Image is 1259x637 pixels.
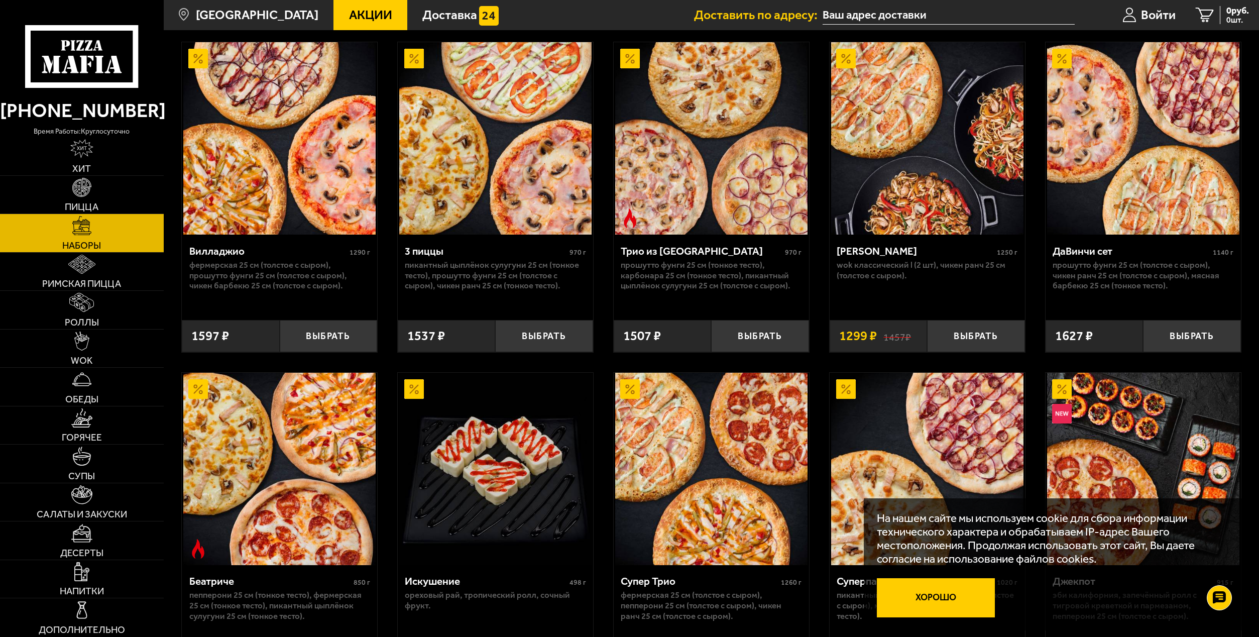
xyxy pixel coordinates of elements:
[37,509,127,519] span: Салаты и закуски
[188,49,208,68] img: Акционный
[405,245,566,257] div: 3 пиццы
[621,245,782,257] div: Трио из [GEOGRAPHIC_DATA]
[68,471,95,481] span: Супы
[65,317,99,327] span: Роллы
[877,578,995,617] button: Хорошо
[830,373,1025,565] a: АкционныйСуперпара
[621,260,802,291] p: Прошутто Фунги 25 см (тонкое тесто), Карбонара 25 см (тонкое тесто), Пикантный цыплёнок сулугуни ...
[1052,379,1072,399] img: Акционный
[1055,330,1093,343] span: 1627 ₽
[189,590,370,621] p: Пепперони 25 см (тонкое тесто), Фермерская 25 см (тонкое тесто), Пикантный цыплёнок сулугуни 25 с...
[839,330,877,343] span: 1299 ₽
[1053,245,1210,257] div: ДаВинчи сет
[694,9,823,21] span: Доставить по адресу:
[883,330,911,343] s: 1457 ₽
[404,379,424,399] img: Акционный
[620,208,640,228] img: Острое блюдо
[569,578,586,587] span: 498 г
[1226,16,1249,24] span: 0 шт.
[399,373,592,565] img: Искушение
[830,42,1025,235] a: АкционныйВилла Капри
[1047,42,1239,235] img: ДаВинчи сет
[615,373,808,565] img: Супер Трио
[837,575,994,587] div: Суперпара
[189,245,347,257] div: Вилладжио
[398,373,593,565] a: АкционныйИскушение
[836,379,856,399] img: Акционный
[189,260,370,291] p: Фермерская 25 см (толстое с сыром), Прошутто Фунги 25 см (толстое с сыром), Чикен Барбекю 25 см (...
[623,330,661,343] span: 1507 ₽
[399,42,592,235] img: 3 пиццы
[877,511,1222,566] p: На нашем сайте мы используем cookie для сбора информации технического характера и обрабатываем IP...
[39,625,125,634] span: Дополнительно
[398,42,593,235] a: Акционный3 пиццы
[785,248,802,257] span: 970 г
[1052,49,1072,68] img: Акционный
[479,6,499,26] img: 15daf4d41897b9f0e9f617042186c801.svg
[422,9,477,21] span: Доставка
[65,394,98,404] span: Обеды
[404,49,424,68] img: Акционный
[60,586,104,596] span: Напитки
[62,433,102,442] span: Горячее
[831,373,1023,565] img: Суперпара
[191,330,229,343] span: 1597 ₽
[196,9,318,21] span: [GEOGRAPHIC_DATA]
[183,42,376,235] img: Вилладжио
[621,575,778,587] div: Супер Трио
[1047,373,1239,565] img: Джекпот
[350,248,370,257] span: 1290 г
[188,379,208,399] img: Акционный
[781,578,802,587] span: 1260 г
[1052,404,1072,423] img: Новинка
[495,320,593,352] button: Выбрать
[65,202,98,211] span: Пицца
[60,548,103,558] span: Десерты
[182,373,377,565] a: АкционныйОстрое блюдоБеатриче
[62,241,101,250] span: Наборы
[405,260,586,291] p: Пикантный цыплёнок сулугуни 25 см (тонкое тесто), Прошутто Фунги 25 см (толстое с сыром), Чикен Р...
[823,6,1074,25] input: Ваш адрес доставки
[620,379,640,399] img: Акционный
[614,42,809,235] a: АкционныйОстрое блюдоТрио из Рио
[1213,248,1233,257] span: 1140 г
[997,248,1017,257] span: 1250 г
[569,248,586,257] span: 970 г
[354,578,370,587] span: 850 г
[837,245,994,257] div: [PERSON_NAME]
[189,575,351,587] div: Беатриче
[349,9,392,21] span: Акции
[280,320,377,352] button: Выбрать
[188,539,208,559] img: Острое блюдо
[621,590,802,621] p: Фермерская 25 см (толстое с сыром), Пепперони 25 см (толстое с сыром), Чикен Ранч 25 см (толстое ...
[620,49,640,68] img: Акционный
[927,320,1024,352] button: Выбрать
[405,575,566,587] div: Искушение
[836,49,856,68] img: Акционный
[1141,9,1176,21] span: Войти
[405,590,586,611] p: Ореховый рай, Тропический ролл, Сочный фрукт.
[831,42,1023,235] img: Вилла Капри
[182,42,377,235] a: АкционныйВилладжио
[1226,6,1249,15] span: 0 руб.
[71,356,92,365] span: WOK
[72,164,91,173] span: Хит
[183,373,376,565] img: Беатриче
[407,330,445,343] span: 1537 ₽
[1053,260,1233,291] p: Прошутто Фунги 25 см (толстое с сыром), Чикен Ранч 25 см (толстое с сыром), Мясная Барбекю 25 см ...
[711,320,809,352] button: Выбрать
[1046,373,1241,565] a: АкционныйНовинкаДжекпот
[837,590,1017,621] p: Пикантный цыплёнок сулугуни 30 см (толстое с сыром), Мясная Барбекю 30 см (тонкое тесто).
[42,279,121,288] span: Римская пицца
[614,373,809,565] a: АкционныйСупер Трио
[615,42,808,235] img: Трио из Рио
[837,260,1017,281] p: Wok классический L (2 шт), Чикен Ранч 25 см (толстое с сыром).
[1143,320,1240,352] button: Выбрать
[1046,42,1241,235] a: АкционныйДаВинчи сет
